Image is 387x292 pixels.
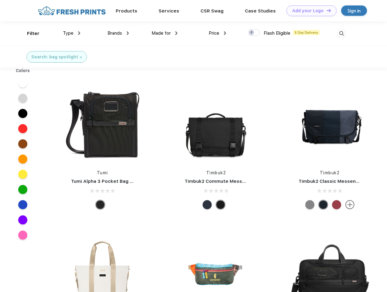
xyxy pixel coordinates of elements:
div: Eco Nautical [203,200,212,209]
span: Price [209,30,219,36]
div: Black [96,200,105,209]
a: Timbuk2 [206,170,226,175]
div: Eco Bookish [332,200,341,209]
div: Filter [27,30,39,37]
img: dropdown.png [78,31,80,35]
span: Type [63,30,74,36]
img: DT [327,9,331,12]
a: Tumi Alpha 3 Pocket Bag Small [71,179,142,184]
img: dropdown.png [175,31,177,35]
img: func=resize&h=266 [289,83,370,164]
img: func=resize&h=266 [176,83,256,164]
div: Search: bag spotlight [31,54,78,60]
div: Eco Monsoon [319,200,328,209]
div: Add your Logo [292,8,324,13]
div: Sign in [348,7,361,14]
div: Eco Gunmetal [305,200,314,209]
img: func=resize&h=266 [62,83,143,164]
img: dropdown.png [127,31,129,35]
img: filter_cancel.svg [80,56,82,58]
span: Made for [152,30,171,36]
a: Sign in [341,5,367,16]
div: Colors [11,68,35,74]
img: desktop_search.svg [337,29,347,39]
img: more.svg [345,200,354,209]
img: dropdown.png [224,31,226,35]
a: Tumi [97,170,108,175]
a: Timbuk2 Commute Messenger Bag [185,179,266,184]
img: fo%20logo%202.webp [36,5,108,16]
a: Products [116,8,137,14]
span: Brands [108,30,122,36]
div: Eco Black [216,200,225,209]
a: Timbuk2 Classic Messenger Bag [299,179,374,184]
a: Timbuk2 [320,170,340,175]
span: Flash Eligible [264,30,290,36]
span: 5 Day Delivery [293,30,320,35]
